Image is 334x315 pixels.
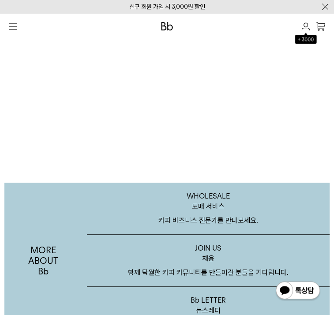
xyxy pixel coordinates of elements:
[87,183,330,235] a: WHOLESALE도매 서비스 커피 비즈니스 전문가를 만나보세요.
[87,183,330,216] p: WHOLESALE 도매 서비스
[87,235,330,287] a: JOIN US채용 함께 탁월한 커피 커뮤니티를 만들어갈 분들을 기다립니다.
[275,281,321,302] img: 카카오톡 채널 1:1 채팅 버튼
[161,22,173,30] img: 로고
[87,216,330,234] p: 커피 비즈니스 전문가를 만나보세요.
[129,3,205,10] a: 신규 회원 가입 시 3,000원 할인
[87,268,330,286] p: 함께 탁월한 커피 커뮤니티를 만들어갈 분들을 기다립니다.
[87,235,330,268] p: JOIN US 채용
